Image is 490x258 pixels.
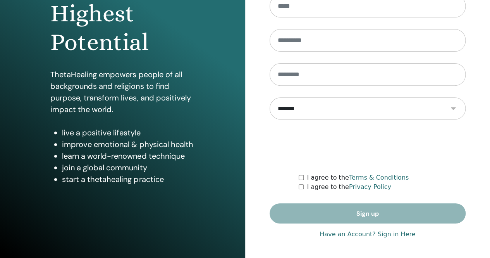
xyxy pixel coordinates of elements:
[320,230,415,239] a: Have an Account? Sign in Here
[62,150,194,162] li: learn a world-renowned technique
[307,182,391,192] label: I agree to the
[62,127,194,139] li: live a positive lifestyle
[62,173,194,185] li: start a thetahealing practice
[309,131,426,161] iframe: reCAPTCHA
[62,162,194,173] li: join a global community
[62,139,194,150] li: improve emotional & physical health
[349,174,409,181] a: Terms & Conditions
[349,183,391,190] a: Privacy Policy
[50,69,194,115] p: ThetaHealing empowers people of all backgrounds and religions to find purpose, transform lives, a...
[307,173,409,182] label: I agree to the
